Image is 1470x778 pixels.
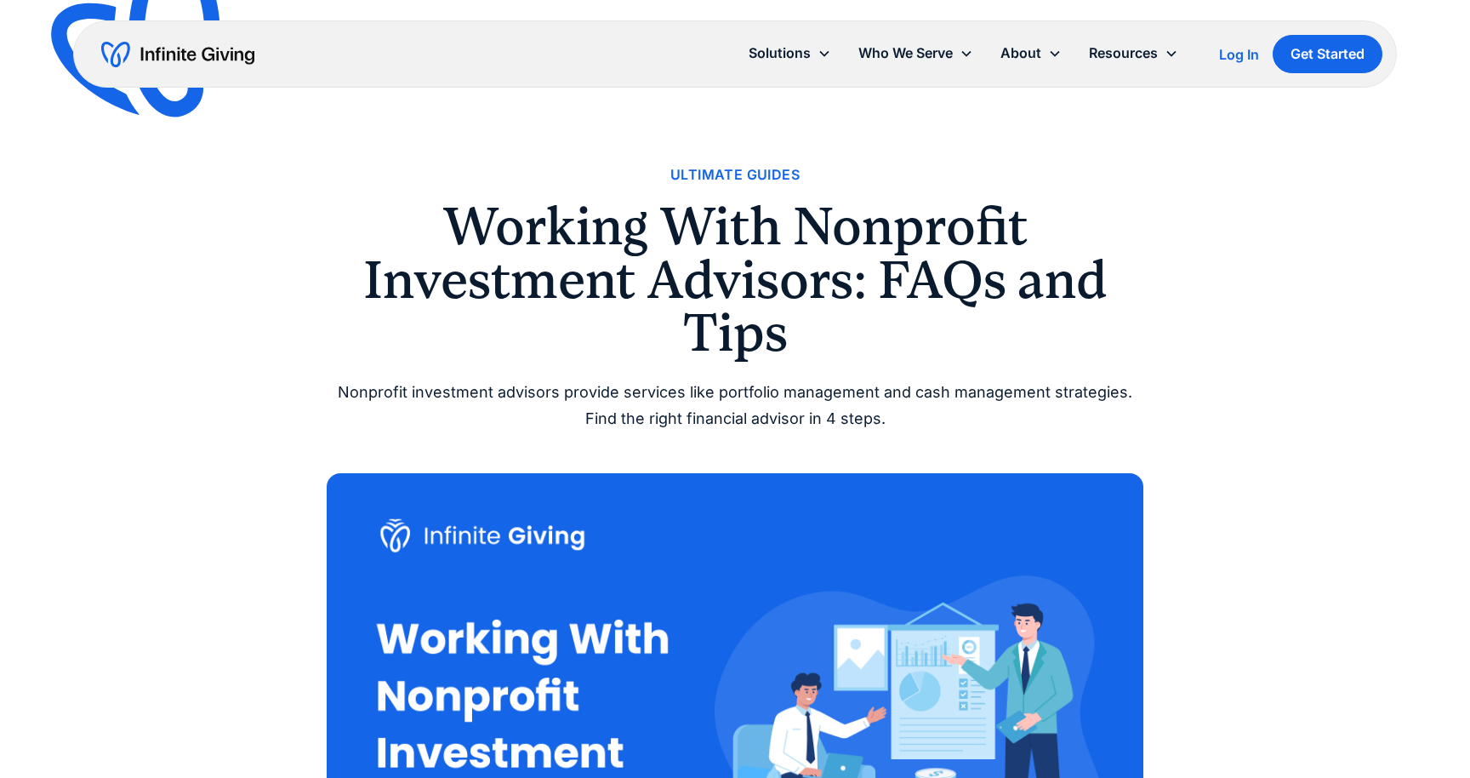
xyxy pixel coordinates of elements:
div: Resources [1075,35,1192,72]
a: Get Started [1273,35,1382,73]
div: About [987,35,1075,72]
a: Ultimate Guides [670,163,800,186]
div: Resources [1089,42,1158,65]
div: Log In [1219,48,1259,61]
div: Who We Serve [845,35,987,72]
h1: Working With Nonprofit Investment Advisors: FAQs and Tips [327,200,1143,359]
div: Who We Serve [858,42,953,65]
a: Log In [1219,44,1259,65]
div: Solutions [749,42,811,65]
div: About [1000,42,1041,65]
a: home [101,41,254,68]
div: Nonprofit investment advisors provide services like portfolio management and cash management stra... [327,380,1143,432]
div: Solutions [735,35,845,72]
